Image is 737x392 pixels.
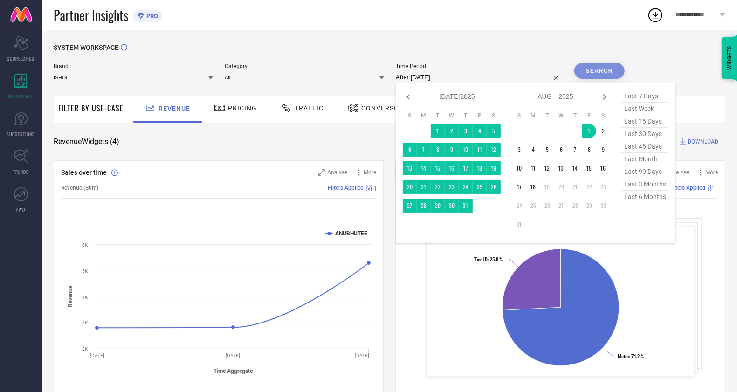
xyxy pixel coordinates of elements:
[526,112,540,119] th: Monday
[512,217,526,231] td: Sun Aug 31 2025
[582,143,596,157] td: Fri Aug 08 2025
[669,185,705,191] span: Filters Applied
[618,354,644,359] text: : 74.2 %
[396,63,563,69] span: Time Period
[487,143,501,157] td: Sat Jul 12 2025
[622,128,668,140] span: last 30 days
[582,112,596,119] th: Friday
[431,180,445,194] td: Tue Jul 22 2025
[431,143,445,157] td: Tue Jul 08 2025
[540,112,554,119] th: Tuesday
[475,257,488,262] tspan: Tier 1B
[431,161,445,175] td: Tue Jul 15 2025
[459,161,473,175] td: Thu Jul 17 2025
[512,199,526,213] td: Sun Aug 24 2025
[622,103,668,115] span: last week
[226,353,241,358] text: [DATE]
[568,180,582,194] td: Thu Aug 21 2025
[228,104,257,112] span: Pricing
[487,161,501,175] td: Sat Jul 19 2025
[225,63,384,69] span: Category
[622,153,668,165] span: last month
[396,72,563,83] input: Select time period
[445,112,459,119] th: Wednesday
[475,257,503,262] text: : 25.8 %
[554,180,568,194] td: Wed Aug 20 2025
[487,124,501,138] td: Sat Jul 05 2025
[295,104,324,112] span: Traffic
[459,180,473,194] td: Thu Jul 24 2025
[596,199,610,213] td: Sat Aug 30 2025
[554,161,568,175] td: Wed Aug 13 2025
[445,199,459,213] td: Wed Jul 30 2025
[403,180,417,194] td: Sun Jul 20 2025
[417,161,431,175] td: Mon Jul 14 2025
[622,178,668,191] span: last 3 months
[417,112,431,119] th: Monday
[554,112,568,119] th: Wednesday
[716,185,718,191] span: |
[596,143,610,157] td: Sat Aug 09 2025
[554,199,568,213] td: Wed Aug 27 2025
[403,161,417,175] td: Sun Jul 13 2025
[82,268,88,274] text: 5K
[82,346,88,351] text: 2K
[90,353,104,358] text: [DATE]
[375,185,376,191] span: |
[473,124,487,138] td: Fri Jul 04 2025
[487,180,501,194] td: Sat Jul 26 2025
[445,180,459,194] td: Wed Jul 23 2025
[540,180,554,194] td: Tue Aug 19 2025
[582,199,596,213] td: Fri Aug 29 2025
[335,230,367,237] text: ANUBHUTEE
[705,169,718,176] span: More
[526,143,540,157] td: Mon Aug 04 2025
[526,199,540,213] td: Mon Aug 25 2025
[596,180,610,194] td: Sat Aug 23 2025
[82,295,88,300] text: 4K
[512,143,526,157] td: Sun Aug 03 2025
[431,199,445,213] td: Tue Jul 29 2025
[318,169,325,176] svg: Zoom
[459,124,473,138] td: Thu Jul 03 2025
[512,112,526,119] th: Sunday
[61,169,107,176] span: Sales over time
[568,143,582,157] td: Thu Aug 07 2025
[417,199,431,213] td: Mon Jul 28 2025
[7,55,35,62] span: SCORECARDS
[596,124,610,138] td: Sat Aug 02 2025
[512,180,526,194] td: Sun Aug 17 2025
[568,199,582,213] td: Thu Aug 28 2025
[473,112,487,119] th: Friday
[17,206,26,213] span: FWD
[459,112,473,119] th: Thursday
[618,354,629,359] tspan: Metro
[688,137,718,146] span: DOWNLOAD
[58,103,124,114] span: Filter By Use-Case
[8,93,34,100] span: WORKSPACE
[669,169,689,176] span: Analyse
[512,161,526,175] td: Sun Aug 10 2025
[214,367,253,374] tspan: Time Aggregate
[599,91,610,103] div: Next month
[473,143,487,157] td: Fri Jul 11 2025
[445,161,459,175] td: Wed Jul 16 2025
[144,13,158,20] span: PRO
[431,112,445,119] th: Tuesday
[622,140,668,153] span: last 45 days
[526,180,540,194] td: Mon Aug 18 2025
[54,137,119,146] span: Revenue Widgets ( 4 )
[459,199,473,213] td: Thu Jul 31 2025
[54,44,118,51] span: SYSTEM WORKSPACE
[622,165,668,178] span: last 90 days
[568,112,582,119] th: Thursday
[13,168,29,175] span: TRENDS
[54,63,213,69] span: Brand
[403,199,417,213] td: Sun Jul 27 2025
[473,161,487,175] td: Fri Jul 18 2025
[403,112,417,119] th: Sunday
[582,161,596,175] td: Fri Aug 15 2025
[568,161,582,175] td: Thu Aug 14 2025
[596,161,610,175] td: Sat Aug 16 2025
[582,180,596,194] td: Fri Aug 22 2025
